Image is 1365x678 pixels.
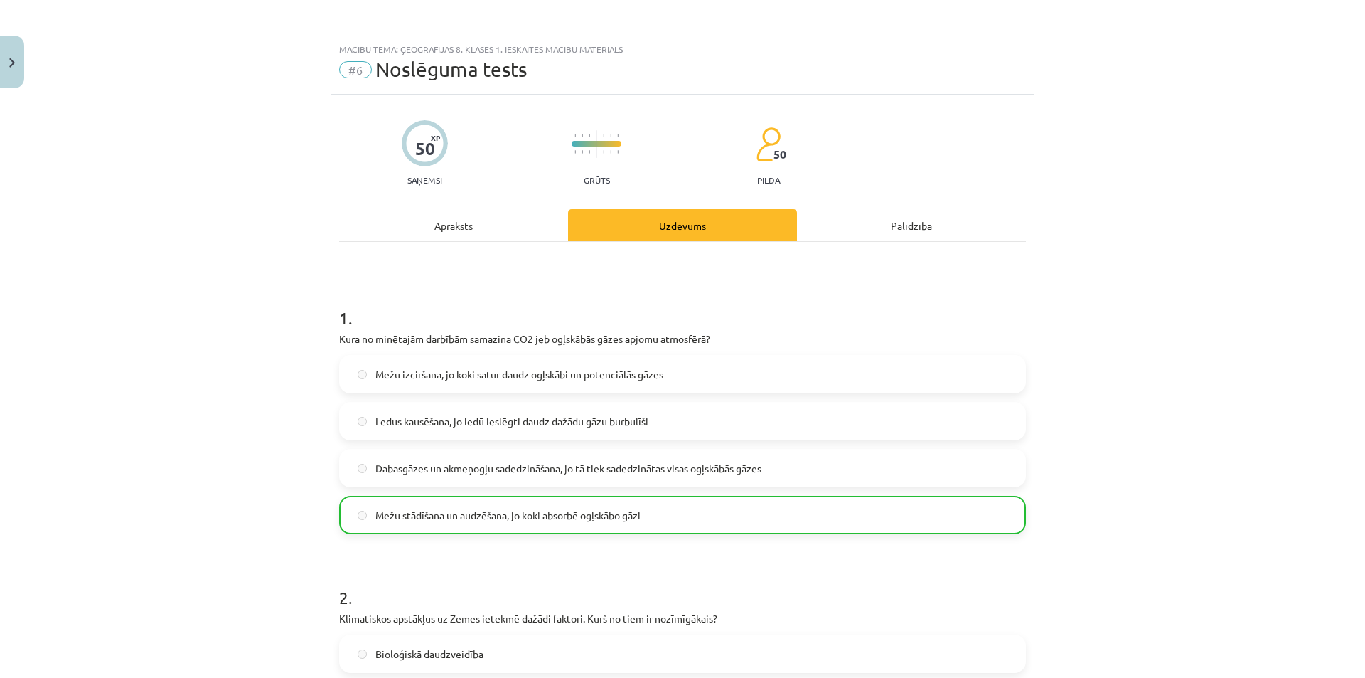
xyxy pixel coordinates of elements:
[339,611,1026,626] p: Klimatiskos apstākļus uz Zemes ietekmē dažādi faktori. Kurš no tiem ir nozīmīgākais?
[358,464,367,473] input: Dabasgāzes un akmeņogļu sadedzināšana, jo tā tiek sadedzinātas visas ogļskābās gāzes
[603,150,604,154] img: icon-short-line-57e1e144782c952c97e751825c79c345078a6d821885a25fce030b3d8c18986b.svg
[582,134,583,137] img: icon-short-line-57e1e144782c952c97e751825c79c345078a6d821885a25fce030b3d8c18986b.svg
[339,209,568,241] div: Apraksts
[584,175,610,185] p: Grūts
[375,461,761,476] span: Dabasgāzes un akmeņogļu sadedzināšana, jo tā tiek sadedzinātas visas ogļskābās gāzes
[568,209,797,241] div: Uzdevums
[358,417,367,426] input: Ledus kausēšana, jo ledū ieslēgti daudz dažādu gāzu burbulīši
[757,175,780,185] p: pilda
[339,44,1026,54] div: Mācību tēma: Ģeogrāfijas 8. klases 1. ieskaites mācību materiāls
[596,130,597,158] img: icon-long-line-d9ea69661e0d244f92f715978eff75569469978d946b2353a9bb055b3ed8787d.svg
[610,150,611,154] img: icon-short-line-57e1e144782c952c97e751825c79c345078a6d821885a25fce030b3d8c18986b.svg
[375,414,648,429] span: Ledus kausēšana, jo ledū ieslēgti daudz dažādu gāzu burbulīši
[756,127,781,162] img: students-c634bb4e5e11cddfef0936a35e636f08e4e9abd3cc4e673bd6f9a4125e45ecb1.svg
[617,150,619,154] img: icon-short-line-57e1e144782c952c97e751825c79c345078a6d821885a25fce030b3d8c18986b.svg
[339,563,1026,607] h1: 2 .
[375,647,483,662] span: Bioloģiskā daudzveidība
[617,134,619,137] img: icon-short-line-57e1e144782c952c97e751825c79c345078a6d821885a25fce030b3d8c18986b.svg
[574,134,576,137] img: icon-short-line-57e1e144782c952c97e751825c79c345078a6d821885a25fce030b3d8c18986b.svg
[358,370,367,379] input: Mežu izciršana, jo koki satur daudz ogļskābi un potenciālās gāzes
[339,61,372,78] span: #6
[339,332,1026,346] p: Kura no minētajām darbībām samazina CO2 jeb ogļskābās gāzes apjomu atmosfērā?
[773,148,786,161] span: 50
[402,175,448,185] p: Saņemsi
[603,134,604,137] img: icon-short-line-57e1e144782c952c97e751825c79c345078a6d821885a25fce030b3d8c18986b.svg
[574,150,576,154] img: icon-short-line-57e1e144782c952c97e751825c79c345078a6d821885a25fce030b3d8c18986b.svg
[610,134,611,137] img: icon-short-line-57e1e144782c952c97e751825c79c345078a6d821885a25fce030b3d8c18986b.svg
[415,139,435,159] div: 50
[589,150,590,154] img: icon-short-line-57e1e144782c952c97e751825c79c345078a6d821885a25fce030b3d8c18986b.svg
[375,508,641,523] span: Mežu stādīšana un audzēšana, jo koki absorbē ogļskābo gāzi
[9,58,15,68] img: icon-close-lesson-0947bae3869378f0d4975bcd49f059093ad1ed9edebbc8119c70593378902aed.svg
[339,283,1026,327] h1: 1 .
[358,511,367,520] input: Mežu stādīšana un audzēšana, jo koki absorbē ogļskābo gāzi
[589,134,590,137] img: icon-short-line-57e1e144782c952c97e751825c79c345078a6d821885a25fce030b3d8c18986b.svg
[797,209,1026,241] div: Palīdzība
[375,367,663,382] span: Mežu izciršana, jo koki satur daudz ogļskābi un potenciālās gāzes
[431,134,440,142] span: XP
[375,58,527,81] span: Noslēguma tests
[582,150,583,154] img: icon-short-line-57e1e144782c952c97e751825c79c345078a6d821885a25fce030b3d8c18986b.svg
[358,650,367,659] input: Bioloģiskā daudzveidība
